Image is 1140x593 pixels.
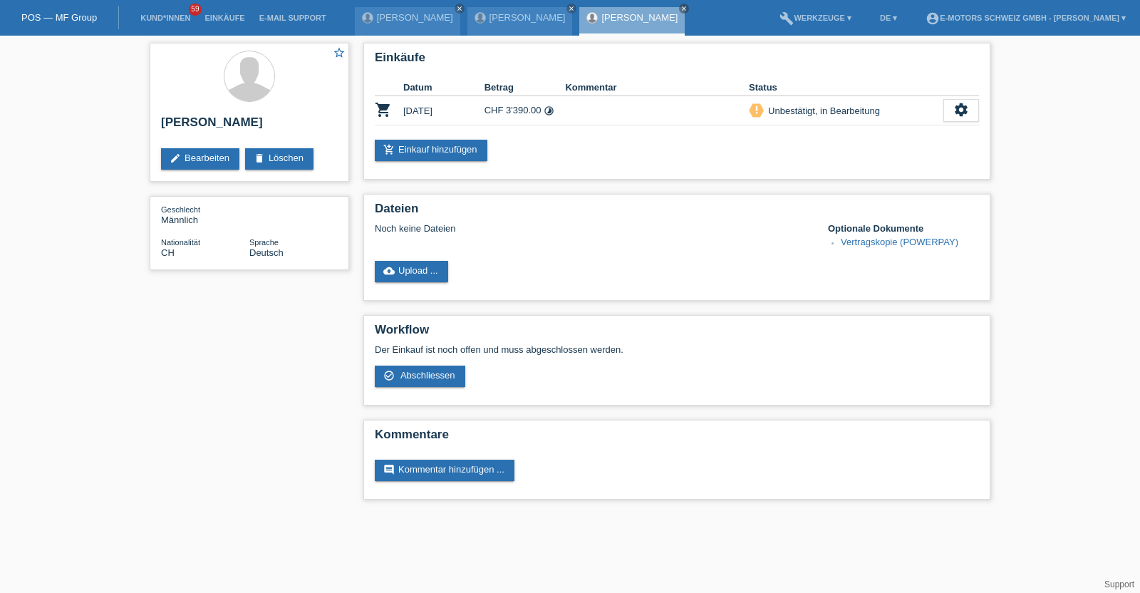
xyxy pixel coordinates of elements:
[1104,579,1134,589] a: Support
[828,223,979,234] h4: Optionale Dokumente
[375,428,979,449] h2: Kommentare
[375,140,487,161] a: add_shopping_cartEinkauf hinzufügen
[456,5,463,12] i: close
[333,46,346,61] a: star_border
[375,51,979,72] h2: Einkäufe
[383,464,395,475] i: comment
[749,79,943,96] th: Status
[375,366,465,387] a: check_circle_outline Abschliessen
[680,5,688,12] i: close
[133,14,197,22] a: Kund*innen
[245,148,313,170] a: deleteLöschen
[926,11,940,26] i: account_circle
[161,205,200,214] span: Geschlecht
[383,144,395,155] i: add_shopping_cart
[249,247,284,258] span: Deutsch
[161,204,249,225] div: Männlich
[455,4,465,14] a: close
[383,265,395,277] i: cloud_upload
[484,79,566,96] th: Betrag
[953,102,969,118] i: settings
[679,4,689,14] a: close
[400,370,455,381] span: Abschliessen
[375,323,979,344] h2: Workflow
[752,105,762,115] i: priority_high
[779,11,794,26] i: build
[383,370,395,381] i: check_circle_outline
[764,103,880,118] div: Unbestätigt, in Bearbeitung
[772,14,859,22] a: buildWerkzeuge ▾
[254,153,265,164] i: delete
[375,101,392,118] i: POSP00028040
[873,14,904,22] a: DE ▾
[377,12,453,23] a: [PERSON_NAME]
[841,237,958,247] a: Vertragskopie (POWERPAY)
[403,96,484,125] td: [DATE]
[375,460,514,481] a: commentKommentar hinzufügen ...
[544,105,554,116] i: Fixe Raten (36 Raten)
[161,115,338,137] h2: [PERSON_NAME]
[161,247,175,258] span: Schweiz
[566,4,576,14] a: close
[403,79,484,96] th: Datum
[375,202,979,223] h2: Dateien
[565,79,749,96] th: Kommentar
[252,14,333,22] a: E-Mail Support
[189,4,202,16] span: 59
[375,223,810,234] div: Noch keine Dateien
[161,238,200,247] span: Nationalität
[568,5,575,12] i: close
[375,344,979,355] p: Der Einkauf ist noch offen und muss abgeschlossen werden.
[333,46,346,59] i: star_border
[161,148,239,170] a: editBearbeiten
[21,12,97,23] a: POS — MF Group
[489,12,566,23] a: [PERSON_NAME]
[375,261,448,282] a: cloud_uploadUpload ...
[249,238,279,247] span: Sprache
[601,12,678,23] a: [PERSON_NAME]
[484,96,566,125] td: CHF 3'390.00
[170,153,181,164] i: edit
[918,14,1133,22] a: account_circleE-Motors Schweiz GmbH - [PERSON_NAME] ▾
[197,14,252,22] a: Einkäufe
